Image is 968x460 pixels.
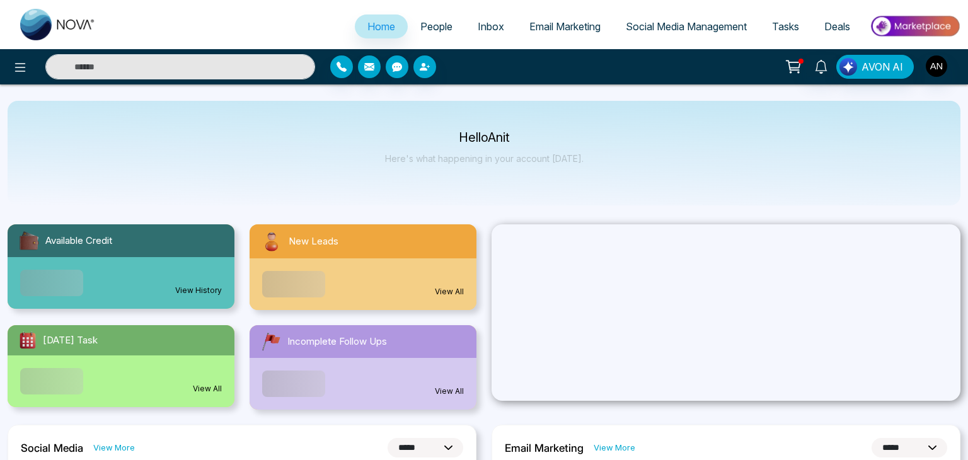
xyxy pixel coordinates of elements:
[260,229,284,253] img: newLeads.svg
[45,234,112,248] span: Available Credit
[529,20,601,33] span: Email Marketing
[505,442,584,454] h2: Email Marketing
[175,285,222,296] a: View History
[18,229,40,252] img: availableCredit.svg
[287,335,387,349] span: Incomplete Follow Ups
[20,9,96,40] img: Nova CRM Logo
[861,59,903,74] span: AVON AI
[869,12,960,40] img: Market-place.gif
[385,153,584,164] p: Here's what happening in your account [DATE].
[355,14,408,38] a: Home
[193,383,222,394] a: View All
[260,330,282,353] img: followUps.svg
[465,14,517,38] a: Inbox
[626,20,747,33] span: Social Media Management
[812,14,863,38] a: Deals
[420,20,452,33] span: People
[594,442,635,454] a: View More
[517,14,613,38] a: Email Marketing
[435,286,464,297] a: View All
[435,386,464,397] a: View All
[836,55,914,79] button: AVON AI
[93,442,135,454] a: View More
[18,330,38,350] img: todayTask.svg
[242,224,484,310] a: New LeadsView All
[289,234,338,249] span: New Leads
[926,55,947,77] img: User Avatar
[242,325,484,410] a: Incomplete Follow UpsView All
[478,20,504,33] span: Inbox
[759,14,812,38] a: Tasks
[824,20,850,33] span: Deals
[385,132,584,143] p: Hello Anit
[408,14,465,38] a: People
[613,14,759,38] a: Social Media Management
[21,442,83,454] h2: Social Media
[43,333,98,348] span: [DATE] Task
[839,58,857,76] img: Lead Flow
[367,20,395,33] span: Home
[772,20,799,33] span: Tasks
